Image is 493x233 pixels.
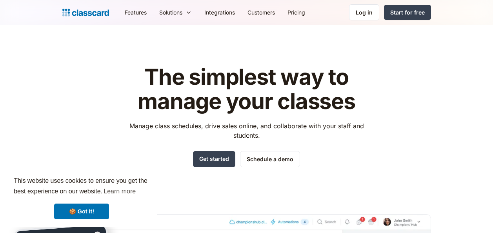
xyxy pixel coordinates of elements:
[118,4,153,21] a: Features
[240,151,300,167] a: Schedule a demo
[384,5,431,20] a: Start for free
[54,204,109,219] a: dismiss cookie message
[102,186,137,197] a: learn more about cookies
[122,121,371,140] p: Manage class schedules, drive sales online, and collaborate with your staff and students.
[198,4,241,21] a: Integrations
[6,169,157,227] div: cookieconsent
[14,176,149,197] span: This website uses cookies to ensure you get the best experience on our website.
[62,7,109,18] a: home
[349,4,379,20] a: Log in
[356,8,373,16] div: Log in
[241,4,281,21] a: Customers
[281,4,311,21] a: Pricing
[159,8,182,16] div: Solutions
[390,8,425,16] div: Start for free
[193,151,235,167] a: Get started
[122,65,371,113] h1: The simplest way to manage your classes
[153,4,198,21] div: Solutions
